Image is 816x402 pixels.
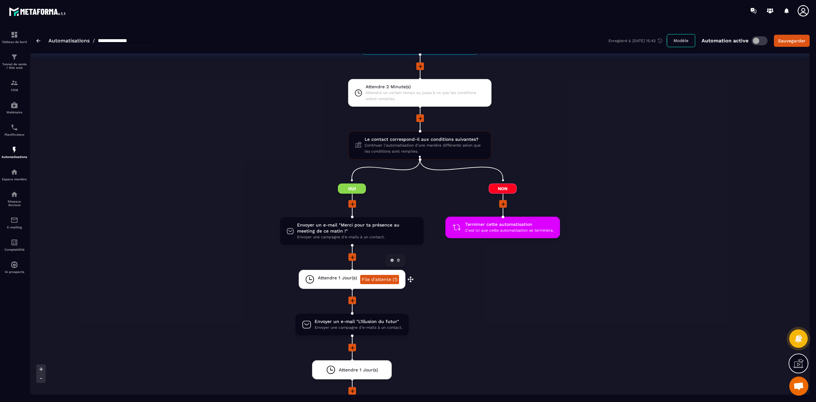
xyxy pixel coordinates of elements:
p: E-mailing [2,226,27,229]
span: Envoyer une campagne d'e-mails à un contact. [297,234,417,240]
img: automations [11,101,18,109]
p: CRM [2,88,27,92]
span: Terminer cette automatisation [465,221,554,227]
span: Le contact correspond-il aux conditions suivantes? [365,136,484,142]
a: formationformationCRM [2,74,27,97]
span: Non [489,183,517,194]
a: accountantaccountantComptabilité [2,234,27,256]
button: Sauvegarder [774,35,810,47]
p: Automatisations [2,155,27,159]
img: formation [11,53,18,61]
a: social-networksocial-networkRéseaux Sociaux [2,186,27,212]
p: Réseaux Sociaux [2,200,27,207]
a: Automatisations [48,38,90,44]
a: emailemailE-mailing [2,212,27,234]
div: Enregistré à [608,38,667,44]
p: IA prospects [2,270,27,274]
p: [DATE] 15:42 [632,39,656,43]
button: Modèle [667,34,695,47]
a: formationformationTunnel de vente / Site web [2,48,27,74]
a: Ouvrir le chat [789,377,808,396]
img: scheduler [11,124,18,131]
p: Espace membre [2,177,27,181]
img: logo [9,6,66,17]
img: social-network [11,190,18,198]
span: Attendre un certain temps ou jusqu'à ce que les conditions soient remplies. [366,90,485,102]
span: Envoyer une campagne d'e-mails à un contact. [315,325,402,331]
span: Envoyer un e-mail "Merci pour ta présence au meeting de ce matin !" [297,222,417,234]
a: automationsautomationsAutomatisations [2,141,27,163]
a: automationsautomationsWebinaire [2,97,27,119]
img: formation [11,31,18,39]
p: Planificateur [2,133,27,136]
span: Continuer l'automatisation d'une manière différente selon que les conditions sont remplies. [365,142,484,154]
span: C'est ici que cette automatisation se terminera. [465,227,554,233]
span: Attendre 1 Jour(s) [339,367,378,373]
p: Tunnel de vente / Site web [2,62,27,69]
img: automations [11,261,18,269]
img: accountant [11,239,18,246]
a: schedulerschedulerPlanificateur [2,119,27,141]
p: Webinaire [2,111,27,114]
img: automations [11,168,18,176]
span: Attendre 1 Jour(s) [318,275,357,281]
span: Attendre 2 Minute(s) [366,84,485,90]
img: automations [11,146,18,154]
p: Automation active [702,38,748,44]
img: arrow [36,39,40,43]
a: File d'attente (1) [360,275,399,284]
p: Comptabilité [2,248,27,251]
a: formationformationTableau de bord [2,26,27,48]
img: email [11,216,18,224]
span: / [93,38,95,44]
img: formation [11,79,18,87]
span: Oui [338,183,366,194]
p: Tableau de bord [2,40,27,44]
span: Envoyer un e-mail "L'Illusion du futur" [315,319,402,325]
a: automationsautomationsEspace membre [2,163,27,186]
div: Sauvegarder [778,38,805,44]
